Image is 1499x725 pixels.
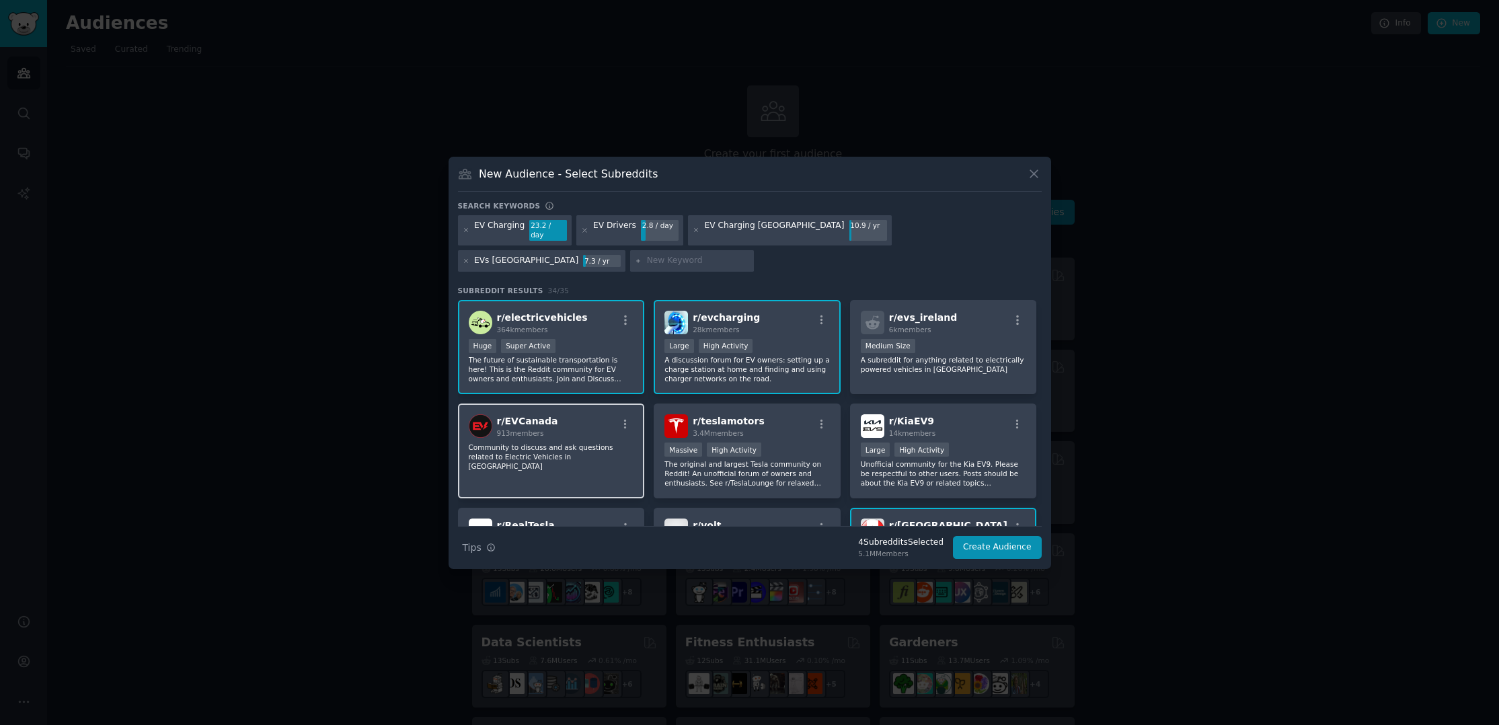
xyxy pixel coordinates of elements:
span: r/ [GEOGRAPHIC_DATA] [889,520,1007,531]
img: teslamotors [664,414,688,438]
p: A subreddit for anything related to electrically powered vehicles in [GEOGRAPHIC_DATA] [861,355,1026,374]
span: 6k members [889,326,931,334]
span: 28k members [693,326,739,334]
span: r/ EVCanada [497,416,558,426]
p: A discussion forum for EV owners: setting up a charge station at home and finding and using charg... [664,355,830,383]
input: New Keyword [647,255,749,267]
span: r/ evs_ireland [889,312,957,323]
span: Tips [463,541,482,555]
h3: Search keywords [458,201,541,211]
span: 913 members [497,429,544,437]
div: Medium Size [861,339,915,353]
span: r/ RealTesla [497,520,555,531]
img: RealTesla [469,519,492,542]
span: 3.4M members [693,429,744,437]
button: Tips [458,536,500,560]
div: 7.3 / yr [583,255,621,267]
div: High Activity [699,339,753,353]
p: Unofficial community for the Kia EV9. Please be respectful to other users. Posts should be about ... [861,459,1026,488]
h3: New Audience - Select Subreddits [479,167,658,181]
span: 364k members [497,326,548,334]
img: EVCanada [469,414,492,438]
p: Community to discuss and ask questions related to Electric Vehicles in [GEOGRAPHIC_DATA] [469,443,634,471]
p: The future of sustainable transportation is here! This is the Reddit community for EV owners and ... [469,355,634,383]
div: High Activity [707,443,761,457]
div: Large [664,339,694,353]
img: evcharging [664,311,688,334]
span: r/ electricvehicles [497,312,588,323]
span: Subreddit Results [458,286,543,295]
div: Super Active [501,339,555,353]
button: Create Audience [953,536,1042,559]
span: 14k members [889,429,935,437]
div: 23.2 / day [529,220,567,241]
img: electricvehicles [469,311,492,334]
p: The original and largest Tesla community on Reddit! An unofficial forum of owners and enthusiasts... [664,459,830,488]
div: Huge [469,339,497,353]
span: r/ evcharging [693,312,760,323]
span: r/ teslamotors [693,416,765,426]
div: 2.8 / day [641,220,679,232]
div: EV Drivers [593,220,636,241]
div: EVs [GEOGRAPHIC_DATA] [474,255,578,267]
div: 10.9 / yr [849,220,887,232]
img: volt [664,519,688,542]
div: Massive [664,443,702,457]
span: 34 / 35 [548,287,570,295]
img: KiaEV9 [861,414,884,438]
div: High Activity [894,443,949,457]
div: 4 Subreddit s Selected [858,537,944,549]
img: canada [861,519,884,542]
div: 5.1M Members [858,549,944,558]
div: EV Charging [GEOGRAPHIC_DATA] [704,220,844,241]
span: r/ volt [693,520,721,531]
div: EV Charging [474,220,525,241]
div: Large [861,443,890,457]
span: r/ KiaEV9 [889,416,934,426]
